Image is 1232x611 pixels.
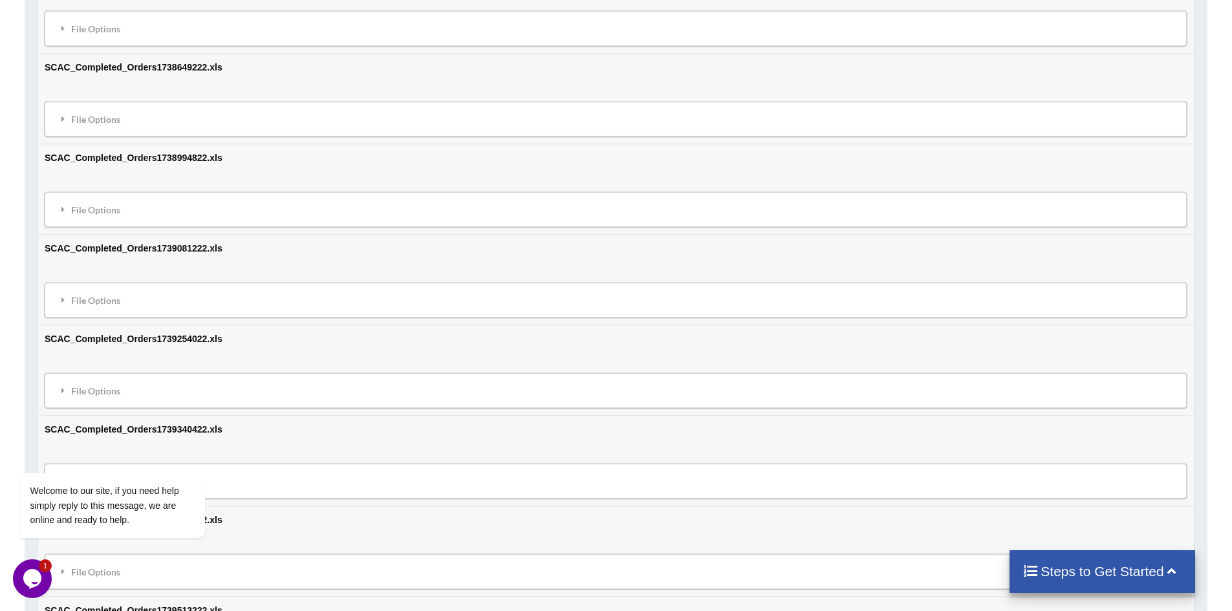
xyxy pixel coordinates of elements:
[49,105,1183,133] div: File Options
[38,325,1194,415] td: SCAC_Completed_Orders1739254022.xls
[38,234,1194,325] td: SCAC_Completed_Orders1739081222.xls
[49,467,1183,495] div: File Options
[49,377,1183,404] div: File Options
[1022,563,1182,579] h4: Steps to Get Started
[38,415,1194,506] td: SCAC_Completed_Orders1739340422.xls
[38,144,1194,234] td: SCAC_Completed_Orders1738994822.xls
[38,506,1194,596] td: SCAC_Completed_Orders1739426822.xls
[49,286,1183,314] div: File Options
[13,559,54,598] iframe: chat widget
[49,15,1183,42] div: File Options
[49,558,1183,585] div: File Options
[13,356,246,553] iframe: chat widget
[49,196,1183,223] div: File Options
[38,53,1194,144] td: SCAC_Completed_Orders1738649222.xls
